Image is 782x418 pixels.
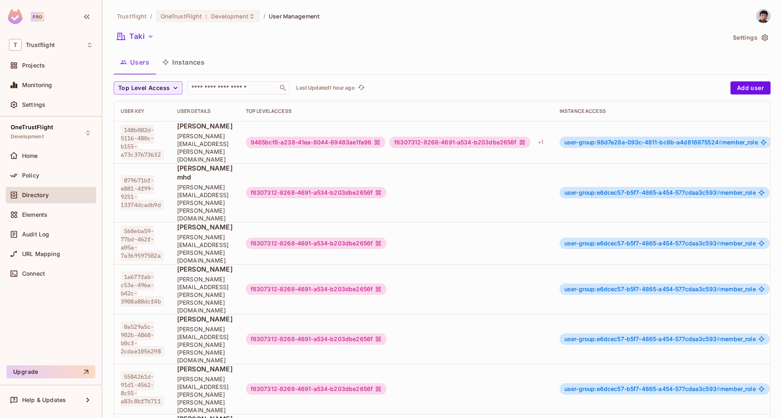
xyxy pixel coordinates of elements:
[7,365,95,378] button: Upgrade
[564,336,756,342] span: member_role
[564,240,756,247] span: member_role
[8,9,22,24] img: SReyMgAAAABJRU5ErkJggg==
[9,39,22,51] span: T
[121,108,164,115] div: User Key
[389,137,530,148] div: f8307312-8268-4691-a534-b203dbe2656f
[161,12,202,20] span: OneTrustFlight
[564,335,720,342] span: user-group:e6dcec57-b5f7-4865-a454-577cdaa3c593
[22,211,47,218] span: Elements
[296,85,355,91] p: Last Updated 1 hour ago
[719,139,722,146] span: #
[22,270,45,277] span: Connect
[246,333,387,345] div: f8307312-8268-4691-a534-b203dbe2656f
[564,189,756,196] span: member_role
[156,52,211,72] button: Instances
[357,83,366,93] button: refresh
[31,12,44,22] div: Pro
[177,275,233,314] span: [PERSON_NAME][EMAIL_ADDRESS][PERSON_NAME][PERSON_NAME][DOMAIN_NAME]
[564,285,720,292] span: user-group:e6dcec57-b5f7-4865-a454-577cdaa3c593
[246,108,546,115] div: Top Level Access
[22,397,66,403] span: Help & Updates
[22,62,45,69] span: Projects
[121,321,164,357] span: 0a529a5c-902b-4868-b0c3-2cdae1056298
[22,82,52,88] span: Monitoring
[114,81,182,94] button: Top Level Access
[150,12,152,20] li: /
[564,189,720,196] span: user-group:e6dcec57-b5f7-4865-a454-577cdaa3c593
[121,371,164,407] span: 5584261d-91d1-4562-8c55-a83c8bf7b711
[246,187,387,198] div: f8307312-8268-4691-a534-b203dbe2656f
[22,172,39,179] span: Policy
[11,124,53,130] span: OneTrustFlight
[263,12,265,20] li: /
[177,233,233,264] span: [PERSON_NAME][EMAIL_ADDRESS][PERSON_NAME][DOMAIN_NAME]
[535,136,546,149] div: + 1
[564,139,758,146] span: member_role
[730,81,771,94] button: Add user
[117,12,147,20] span: the active workspace
[121,175,164,210] span: 879671bf-e881-4f99-9251-13374dcadb9d
[246,137,385,148] div: 9465bcf8-a238-41ea-8044-89483ae1fa96
[177,183,233,222] span: [PERSON_NAME][EMAIL_ADDRESS][PERSON_NAME][PERSON_NAME][DOMAIN_NAME]
[22,153,38,159] span: Home
[177,375,233,414] span: [PERSON_NAME][EMAIL_ADDRESS][PERSON_NAME][PERSON_NAME][DOMAIN_NAME]
[717,385,720,392] span: #
[177,325,233,364] span: [PERSON_NAME][EMAIL_ADDRESS][PERSON_NAME][PERSON_NAME][DOMAIN_NAME]
[11,133,44,140] span: Development
[177,315,233,324] span: [PERSON_NAME]
[564,386,756,392] span: member_role
[246,238,387,249] div: f8307312-8268-4691-a534-b203dbe2656f
[757,9,770,23] img: Alexander Ip
[205,13,208,20] span: :
[114,52,156,72] button: Users
[717,189,720,196] span: #
[730,31,771,44] button: Settings
[177,121,233,130] span: [PERSON_NAME]
[177,364,233,373] span: [PERSON_NAME]
[177,265,233,274] span: [PERSON_NAME]
[717,285,720,292] span: #
[22,231,49,238] span: Audit Log
[177,164,233,182] span: [PERSON_NAME] mhd
[564,385,720,392] span: user-group:e6dcec57-b5f7-4865-a454-577cdaa3c593
[177,222,233,231] span: [PERSON_NAME]
[564,286,756,292] span: member_role
[26,42,55,48] span: Workspace: Trustflight
[564,240,720,247] span: user-group:e6dcec57-b5f7-4865-a454-577cdaa3c593
[355,83,366,93] span: Click to refresh data
[121,272,164,307] span: 1a677fab-c53a-496a-b42c-3908a88dcf4b
[358,84,365,92] span: refresh
[177,132,233,163] span: [PERSON_NAME][EMAIL_ADDRESS][PERSON_NAME][DOMAIN_NAME]
[717,335,720,342] span: #
[211,12,249,20] span: Development
[246,283,387,295] div: f8307312-8268-4691-a534-b203dbe2656f
[121,226,164,261] span: 560eba59-77bd-462f-a05a-7a369597502a
[177,108,233,115] div: User Details
[717,240,720,247] span: #
[22,101,45,108] span: Settings
[246,383,387,395] div: f8307312-8268-4691-a534-b203dbe2656f
[22,251,60,257] span: URL Mapping
[118,83,170,93] span: Top Level Access
[121,125,164,160] span: 148b082d-5116-480c-b155-a73c37673632
[114,30,157,43] button: Taki
[564,139,722,146] span: user-group:98d7e28a-093c-4811-bc8b-a4d816975524
[269,12,320,20] span: User Management
[22,192,49,198] span: Directory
